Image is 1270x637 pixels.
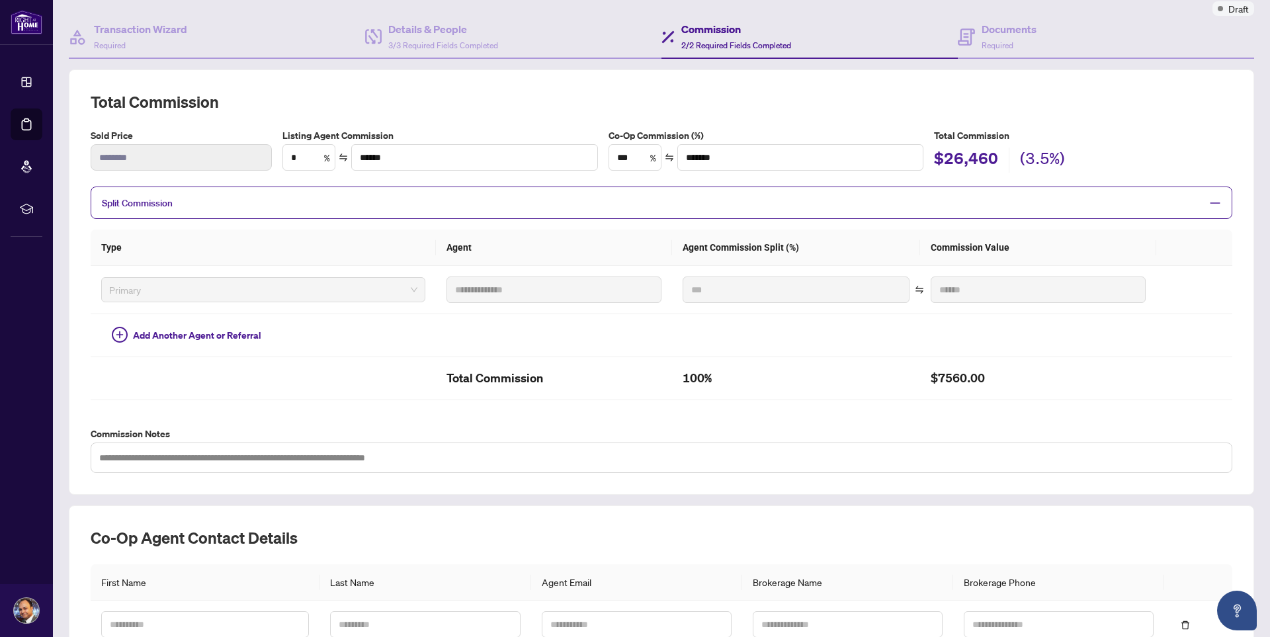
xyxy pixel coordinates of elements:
h4: Commission [681,21,791,37]
th: Last Name [319,564,530,601]
th: Type [91,230,436,266]
span: Required [94,40,126,50]
h2: Co-op Agent Contact Details [91,527,1232,548]
span: minus [1209,197,1221,209]
h4: Details & People [388,21,498,37]
span: 3/3 Required Fields Completed [388,40,498,50]
h4: Documents [982,21,1037,37]
h2: Total Commission [446,368,661,389]
label: Sold Price [91,128,272,143]
span: Primary [109,280,417,300]
th: Agent Email [531,564,742,601]
img: logo [11,10,42,34]
th: Brokerage Phone [953,564,1164,601]
label: Listing Agent Commission [282,128,598,143]
span: swap [915,285,924,294]
th: First Name [91,564,319,601]
h2: $26,460 [934,148,998,173]
span: delete [1181,620,1190,630]
h2: $7560.00 [931,368,1146,389]
th: Commission Value [920,230,1156,266]
span: 2/2 Required Fields Completed [681,40,791,50]
th: Agent [436,230,672,266]
span: plus-circle [112,327,128,343]
th: Brokerage Name [742,564,953,601]
label: Co-Op Commission (%) [609,128,924,143]
span: swap [339,153,348,162]
img: Profile Icon [14,598,39,623]
h4: Transaction Wizard [94,21,187,37]
button: Add Another Agent or Referral [101,325,272,346]
span: Split Commission [102,197,173,209]
span: Add Another Agent or Referral [133,328,261,343]
h2: Total Commission [91,91,1232,112]
h2: 100% [683,368,910,389]
div: Split Commission [91,187,1232,219]
span: Required [982,40,1013,50]
span: swap [665,153,674,162]
th: Agent Commission Split (%) [672,230,920,266]
h2: (3.5%) [1020,148,1065,173]
button: Open asap [1217,591,1257,630]
label: Commission Notes [91,427,1232,441]
h5: Total Commission [934,128,1232,143]
span: Draft [1228,1,1249,16]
